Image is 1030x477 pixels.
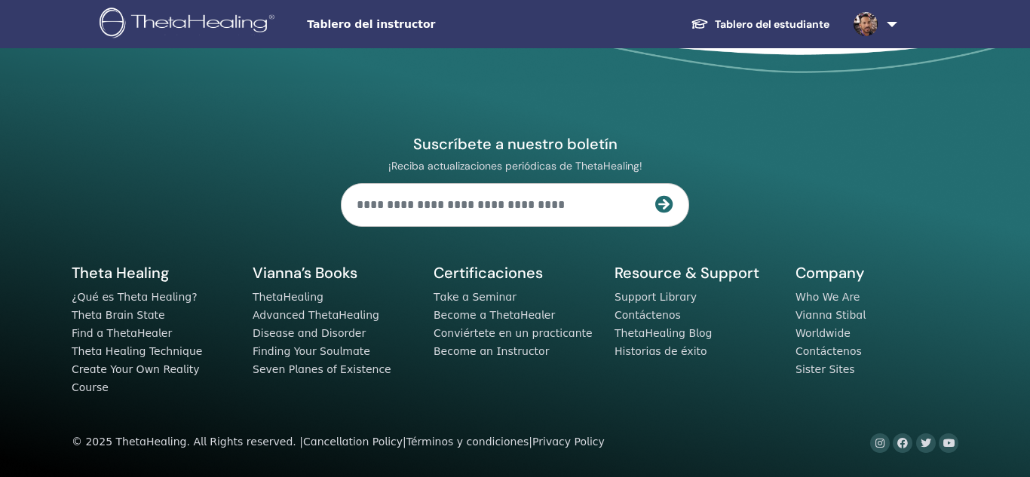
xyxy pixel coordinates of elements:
[434,327,593,339] a: Conviértete en un practicante
[253,263,415,283] h5: Vianna’s Books
[341,159,689,173] p: ¡Reciba actualizaciones periódicas de ThetaHealing!
[795,327,851,339] a: Worldwide
[303,436,403,448] a: Cancellation Policy
[795,291,860,303] a: Who We Are
[615,327,712,339] a: ThetaHealing Blog
[72,263,235,283] h5: Theta Healing
[434,263,596,283] h5: Certificaciones
[253,327,366,339] a: Disease and Disorder
[72,345,202,357] a: Theta Healing Technique
[253,345,370,357] a: Finding Your Soulmate
[72,327,172,339] a: Find a ThetaHealer
[72,433,605,451] div: © 2025 ThetaHealing. All Rights reserved. | | |
[434,309,555,321] a: Become a ThetaHealer
[795,363,855,375] a: Sister Sites
[253,309,379,321] a: Advanced ThetaHealing
[406,436,529,448] a: Términos y condiciones
[679,11,841,38] a: Tablero del estudiante
[253,291,323,303] a: ThetaHealing
[72,309,165,321] a: Theta Brain State
[615,291,697,303] a: Support Library
[307,17,533,32] span: Tablero del instructor
[615,309,681,321] a: Contáctenos
[615,263,777,283] h5: Resource & Support
[100,8,280,41] img: logo.png
[434,291,517,303] a: Take a Seminar
[691,17,709,30] img: graduation-cap-white.svg
[253,363,391,375] a: Seven Planes of Existence
[795,309,866,321] a: Vianna Stibal
[434,345,549,357] a: Become an Instructor
[532,436,605,448] a: Privacy Policy
[341,134,689,154] h4: Suscríbete a nuestro boletín
[795,263,958,283] h5: Company
[72,291,198,303] a: ¿Qué es Theta Healing?
[72,363,200,393] a: Create Your Own Reality Course
[795,345,862,357] a: Contáctenos
[615,345,707,357] a: Historias de éxito
[854,12,878,36] img: default.jpg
